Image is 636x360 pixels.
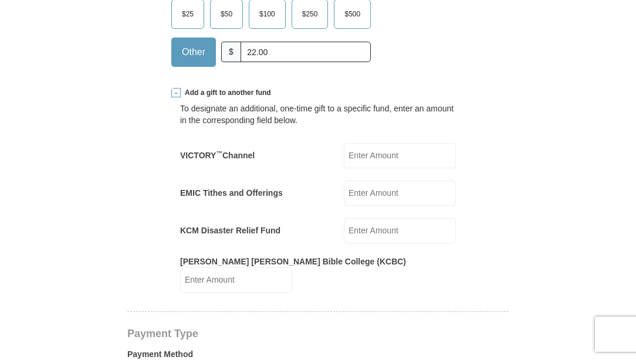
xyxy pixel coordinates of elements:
span: $100 [253,5,281,23]
span: $250 [296,5,324,23]
div: To designate an additional, one-time gift to a specific fund, enter an amount in the correspondin... [180,103,456,126]
input: Enter Amount [344,181,456,206]
span: $25 [176,5,199,23]
input: Enter Amount [344,218,456,243]
span: Other [176,43,211,61]
input: Enter Amount [180,267,292,293]
input: Enter Amount [344,143,456,168]
span: $500 [339,5,366,23]
sup: ™ [216,150,222,157]
h4: Payment Type [127,329,509,338]
input: Other Amount [241,42,371,62]
span: $ [221,42,241,62]
label: KCM Disaster Relief Fund [180,225,280,236]
label: VICTORY Channel [180,150,255,161]
span: $50 [215,5,238,23]
label: EMIC Tithes and Offerings [180,187,283,199]
span: Add a gift to another fund [181,88,271,98]
label: [PERSON_NAME] [PERSON_NAME] Bible College (KCBC) [180,256,406,267]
